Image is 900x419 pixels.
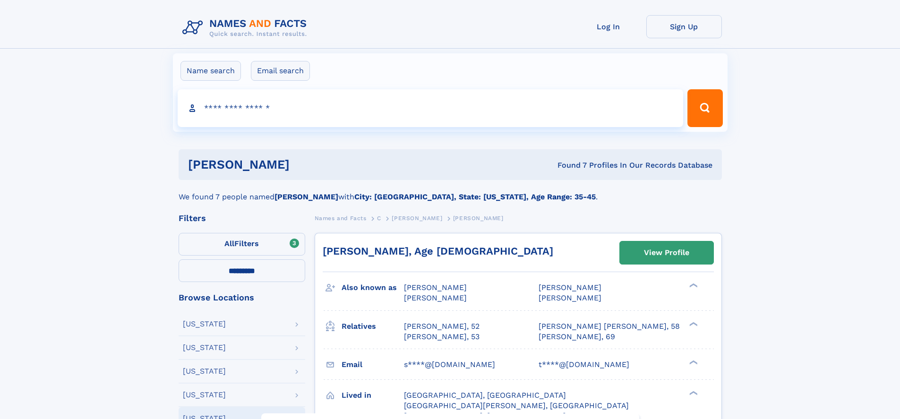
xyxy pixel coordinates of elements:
[342,318,404,334] h3: Relatives
[179,15,315,41] img: Logo Names and Facts
[251,61,310,81] label: Email search
[687,321,698,327] div: ❯
[539,332,615,342] a: [PERSON_NAME], 69
[453,215,504,222] span: [PERSON_NAME]
[404,293,467,302] span: [PERSON_NAME]
[620,241,713,264] a: View Profile
[404,391,566,400] span: [GEOGRAPHIC_DATA], [GEOGRAPHIC_DATA]
[423,160,712,171] div: Found 7 Profiles In Our Records Database
[342,357,404,373] h3: Email
[687,89,722,127] button: Search Button
[178,89,684,127] input: search input
[377,212,381,224] a: C
[539,283,601,292] span: [PERSON_NAME]
[342,387,404,403] h3: Lived in
[646,15,722,38] a: Sign Up
[687,390,698,396] div: ❯
[644,242,689,264] div: View Profile
[354,192,596,201] b: City: [GEOGRAPHIC_DATA], State: [US_STATE], Age Range: 35-45
[404,321,480,332] a: [PERSON_NAME], 52
[687,359,698,365] div: ❯
[392,212,442,224] a: [PERSON_NAME]
[188,159,424,171] h1: [PERSON_NAME]
[377,215,381,222] span: C
[274,192,338,201] b: [PERSON_NAME]
[183,344,226,351] div: [US_STATE]
[179,293,305,302] div: Browse Locations
[183,391,226,399] div: [US_STATE]
[342,280,404,296] h3: Also known as
[404,283,467,292] span: [PERSON_NAME]
[687,282,698,289] div: ❯
[539,293,601,302] span: [PERSON_NAME]
[179,214,305,222] div: Filters
[323,245,553,257] a: [PERSON_NAME], Age [DEMOGRAPHIC_DATA]
[224,239,234,248] span: All
[179,180,722,203] div: We found 7 people named with .
[392,215,442,222] span: [PERSON_NAME]
[404,332,480,342] a: [PERSON_NAME], 53
[180,61,241,81] label: Name search
[183,368,226,375] div: [US_STATE]
[404,401,629,410] span: [GEOGRAPHIC_DATA][PERSON_NAME], [GEOGRAPHIC_DATA]
[179,233,305,256] label: Filters
[315,212,367,224] a: Names and Facts
[183,320,226,328] div: [US_STATE]
[539,321,680,332] a: [PERSON_NAME] [PERSON_NAME], 58
[571,15,646,38] a: Log In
